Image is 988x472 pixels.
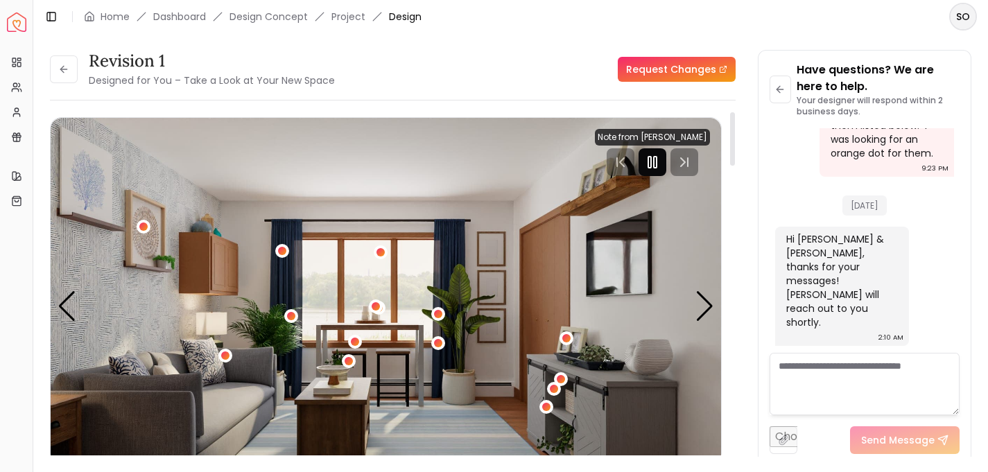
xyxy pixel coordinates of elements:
div: 9:23 PM [921,161,948,175]
nav: breadcrumb [84,10,422,24]
a: Project [331,10,365,24]
div: Note from [PERSON_NAME] [595,129,710,146]
span: [DATE] [842,195,887,216]
span: Design [389,10,422,24]
div: Previous slide [58,291,76,322]
div: Hi [PERSON_NAME] & [PERSON_NAME], thanks for your messages! [PERSON_NAME] will reach out to you s... [786,232,896,329]
a: Dashboard [153,10,206,24]
img: Spacejoy Logo [7,12,26,32]
p: Your designer will respond within 2 business days. [797,95,960,117]
h3: Revision 1 [89,50,335,72]
a: Request Changes [618,57,736,82]
button: SO [949,3,977,30]
svg: Pause [644,154,661,171]
div: Next slide [695,291,714,322]
li: Design Concept [229,10,308,24]
a: Spacejoy [7,12,26,32]
small: Designed for You – Take a Look at Your New Space [89,73,335,87]
div: 2:10 AM [878,331,903,344]
p: Have questions? We are here to help. [797,62,960,95]
span: SO [951,4,976,29]
div: Never mind I found them listed below. I was looking for an orange dot for them. [831,105,940,160]
a: Home [101,10,130,24]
